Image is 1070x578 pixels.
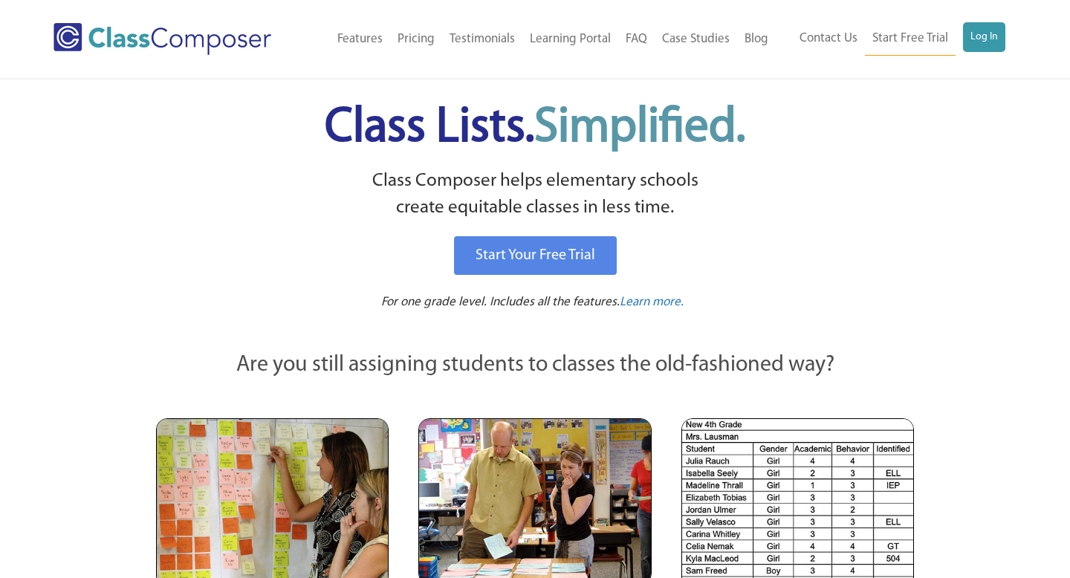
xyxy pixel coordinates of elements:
[522,23,618,56] a: Learning Portal
[534,104,745,152] span: Simplified.
[156,349,914,382] p: Are you still assigning students to classes the old-fashioned way?
[618,23,655,56] a: FAQ
[442,23,522,56] a: Testimonials
[655,23,737,56] a: Case Studies
[330,23,390,56] a: Features
[476,248,595,263] span: Start Your Free Trial
[154,168,916,222] p: Class Composer helps elementary schools create equitable classes in less time.
[454,236,617,275] a: Start Your Free Trial
[390,23,442,56] a: Pricing
[53,23,271,55] img: Class Composer
[305,23,776,56] nav: Header Menu
[325,104,745,152] span: Class Lists.
[963,22,1005,52] a: Log In
[620,293,684,312] a: Learn more.
[792,22,865,55] a: Contact Us
[737,23,776,56] a: Blog
[620,296,684,308] span: Learn more.
[381,296,620,308] span: For one grade level. Includes all the features.
[776,22,1005,56] nav: Header Menu
[865,22,956,56] a: Start Free Trial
